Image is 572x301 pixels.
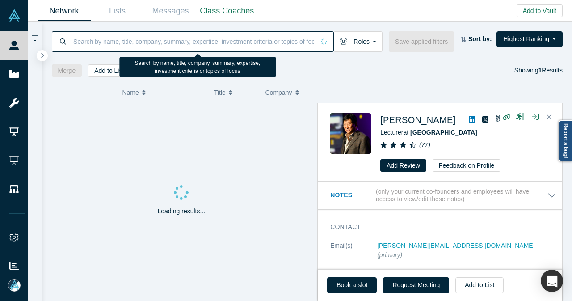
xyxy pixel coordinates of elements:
strong: Sort by: [468,35,492,42]
button: Request Meeting [383,277,449,293]
p: (only your current co-founders and employees will have access to view/edit these notes) [376,188,547,203]
h3: Notes [330,191,374,200]
button: Company [265,83,307,102]
a: [PERSON_NAME] [380,115,455,125]
div: Showing [514,64,563,77]
button: Add to List [88,64,130,77]
button: Add to Vault [517,4,563,17]
span: Lecturer at [380,129,477,136]
a: Messages [144,0,197,21]
span: Title [214,83,226,102]
p: Loading results... [158,207,206,216]
input: Search by name, title, company, summary, expertise, investment criteria or topics of focus [72,31,315,52]
img: Timothy Chou's Profile Image [330,113,371,154]
img: Mia Scott's Account [8,279,21,292]
a: [PERSON_NAME][EMAIL_ADDRESS][DOMAIN_NAME] [377,242,534,249]
a: Book a slot [327,277,377,293]
button: Close [543,110,556,124]
button: Add Review [380,159,426,172]
a: Network [38,0,91,21]
button: Add to List [455,277,504,293]
button: Merge [52,64,82,77]
button: Roles [333,31,383,52]
i: ( 77 ) [419,141,430,148]
a: Lists [91,0,144,21]
button: Feedback on Profile [433,159,501,172]
h3: Contact [330,222,544,232]
button: Name [122,83,205,102]
button: Title [214,83,256,102]
span: Results [538,67,563,74]
span: Company [265,83,292,102]
a: Report a bug! [559,120,572,161]
span: Name [122,83,139,102]
a: Class Coaches [197,0,257,21]
strong: 1 [538,67,542,74]
button: Save applied filters [389,31,454,52]
img: Alchemist Vault Logo [8,9,21,22]
a: [GEOGRAPHIC_DATA] [410,129,477,136]
button: Notes (only your current co-founders and employees will have access to view/edit these notes) [330,188,556,203]
dt: Email(s) [330,241,377,269]
button: Highest Ranking [496,31,563,47]
span: (primary) [377,251,402,259]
